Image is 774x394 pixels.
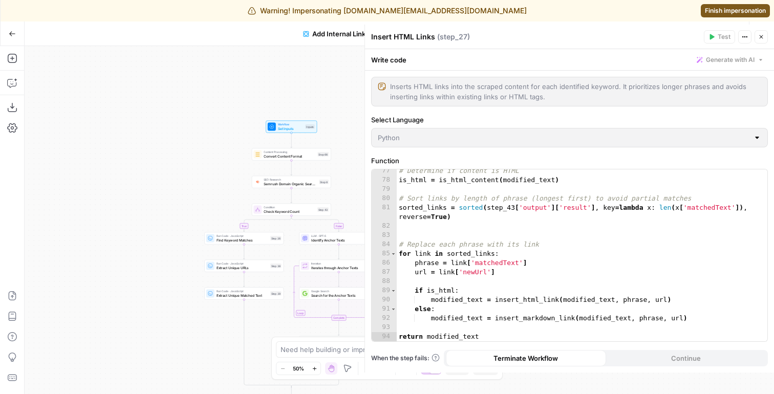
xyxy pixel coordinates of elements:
div: Google SearchGet General Links for the DomainStep 62 [299,336,378,348]
input: Python [378,133,749,143]
span: Add Internal Links from SERP - Fork [312,29,424,39]
span: Run Code · JavaScript [217,261,268,266]
span: Iterates through Anchor Texts [311,265,363,270]
div: Step 26 [270,236,282,240]
div: Step 38 [270,264,282,268]
div: 91 [372,304,397,314]
div: Content ProcessingConvert Content FormatStep 66 [252,148,331,161]
div: SEO ResearchSemrush Domain Organic Search KeywordsStep 8 [252,176,331,188]
div: 86 [372,258,397,268]
div: 90 [372,295,397,304]
g: Edge from step_43 to step_44 [291,216,339,232]
span: Search for the Anchor Texts [311,293,363,298]
span: Condition [264,205,315,209]
div: LoopIterationIterates through Anchor TextsStep 45 [299,260,378,272]
span: Extract Unique URLs [217,265,268,270]
span: Convert Content Format [264,154,315,159]
span: Workflow [278,122,304,126]
span: Extract Unique Matched Text [217,293,268,298]
div: Complete [332,315,347,321]
label: Function [371,156,768,166]
div: 82 [372,222,397,231]
div: Inputs [305,124,315,129]
span: Set Inputs [278,126,304,131]
div: ConditionCheck Keyword CountStep 43 [252,204,331,216]
img: p4kt2d9mz0di8532fmfgvfq6uqa0 [255,180,260,184]
g: Edge from step_26 to step_38 [243,245,245,259]
textarea: Inserts HTML links into the scraped content for each identified keyword. It prioritizes longer ph... [390,81,761,102]
g: Edge from step_43 to step_26 [243,216,291,232]
g: Edge from step_45-iteration-end to step_62 [338,321,339,336]
div: 94 [372,332,397,341]
span: Terminate Workflow [493,353,558,363]
g: Edge from step_8 to step_43 [291,188,292,203]
span: Finish impersonation [705,6,766,15]
div: WorkflowSet InputsInputs [252,121,331,133]
span: Google Search [311,289,363,293]
span: Run Code · JavaScript [217,234,268,238]
span: Run Code · JavaScript [217,289,268,293]
span: Generate with AI [706,55,755,64]
span: Toggle code folding, rows 89 through 90 [391,286,396,295]
div: Step 66 [317,152,329,157]
g: Edge from step_44 to step_45 [338,245,339,259]
button: Add Internal Links from SERP - Fork [297,26,431,42]
div: LLM · GPT-5Identify Anchor TextsStep 44 [299,232,378,245]
div: Run Code · JavaScriptFind Keyword MatchesStep 26 [204,232,284,245]
div: 89 [372,286,397,295]
div: Insert HTML Links [371,32,701,42]
div: 77 [372,166,397,176]
img: o3r9yhbrn24ooq0tey3lueqptmfj [255,152,260,157]
div: 87 [372,268,397,277]
span: Identify Anchor Texts [311,237,362,243]
span: Semrush Domain Organic Search Keywords [264,181,317,186]
span: Find Keyword Matches [217,237,268,243]
div: 83 [372,231,397,240]
div: 88 [372,277,397,286]
button: Test [704,30,735,43]
a: When the step fails: [371,354,440,363]
g: Edge from step_45 to step_46 [338,272,339,287]
span: Toggle code folding, rows 91 through 92 [391,304,396,314]
button: Continue [606,350,766,366]
label: Select Language [371,115,768,125]
div: Write code [365,49,774,70]
div: Step 8 [319,180,329,184]
div: Complete [299,315,378,321]
span: Test [718,32,730,41]
span: Continue [671,353,701,363]
div: Run Code · JavaScriptExtract Unique URLsStep 38 [204,260,284,272]
span: Toggle code folding, rows 85 through 92 [391,249,396,258]
div: 78 [372,176,397,185]
a: Finish impersonation [701,4,770,17]
div: Step 43 [317,207,329,212]
g: Edge from start to step_66 [291,133,292,148]
span: ( step_27 ) [437,32,470,42]
div: 79 [372,185,397,194]
span: SEO Research [264,178,317,182]
button: Generate with AI [693,53,768,67]
div: 84 [372,240,397,249]
span: 50% [293,364,304,373]
div: Google SearchSearch for the Anchor TextsStep 46 [299,288,378,300]
div: Warning! Impersonating [DOMAIN_NAME][EMAIL_ADDRESS][DOMAIN_NAME] [248,6,527,16]
div: 93 [372,323,397,332]
g: Edge from step_38 to step_39 [243,272,245,287]
div: 81 [372,203,397,222]
div: 80 [372,194,397,203]
span: Iteration [311,261,363,266]
div: 85 [372,249,397,258]
div: 92 [372,314,397,323]
span: LLM · GPT-5 [311,234,362,238]
span: Check Keyword Count [264,209,315,214]
div: Run Code · JavaScriptExtract Unique Matched TextStep 39 [204,288,284,300]
g: Edge from step_39 to step_43-conditional-end [244,300,291,388]
div: Step 39 [270,291,282,296]
span: Content Processing [264,150,315,154]
g: Edge from step_48 to step_43-conditional-end [291,376,339,388]
g: Edge from step_66 to step_8 [291,161,292,176]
